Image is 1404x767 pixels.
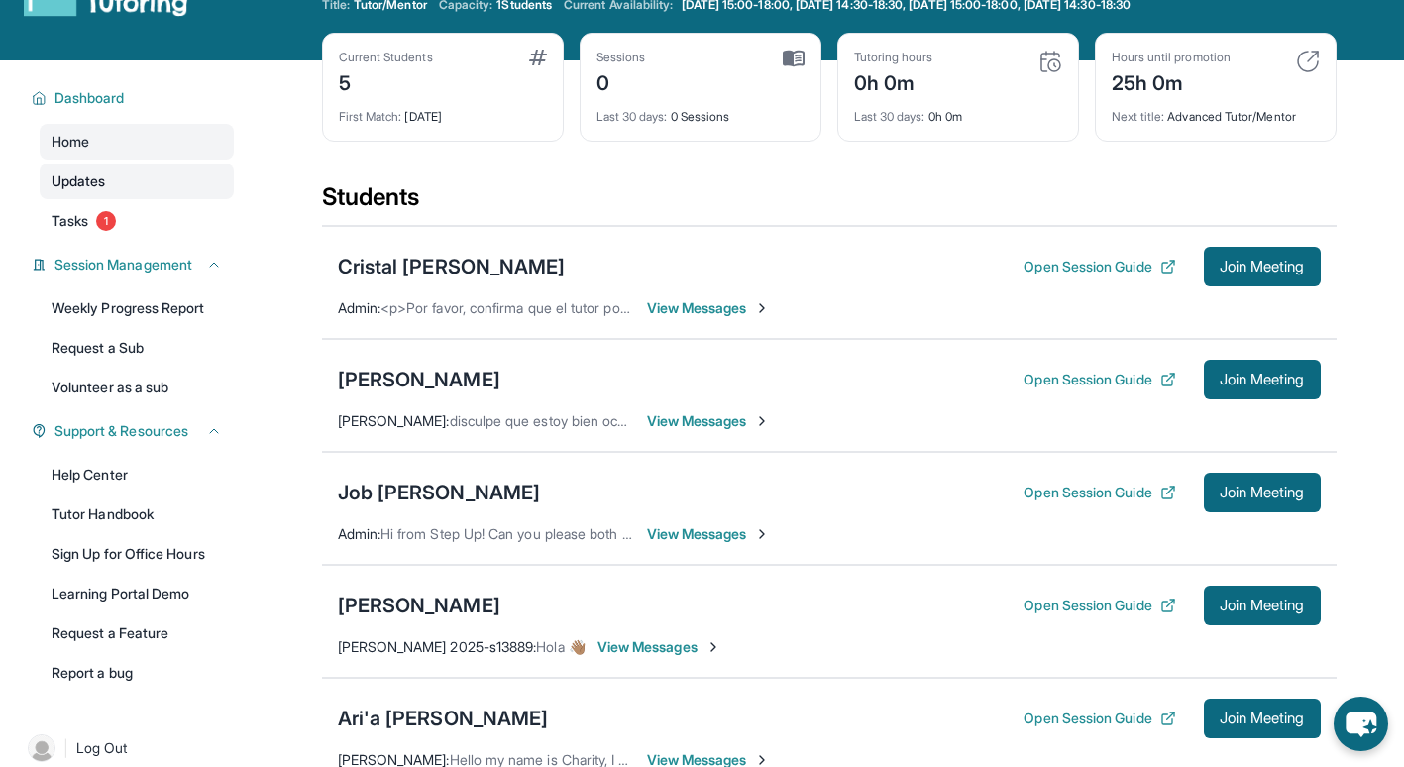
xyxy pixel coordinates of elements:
button: Open Session Guide [1024,596,1175,615]
a: Tutor Handbook [40,496,234,532]
span: Join Meeting [1220,261,1305,273]
a: Learning Portal Demo [40,576,234,611]
div: 0h 0m [854,97,1062,125]
span: [PERSON_NAME] 2025-s13889 : [338,638,537,655]
button: Open Session Guide [1024,257,1175,276]
button: Open Session Guide [1024,370,1175,389]
span: View Messages [647,524,771,544]
button: Join Meeting [1204,473,1321,512]
div: 5 [339,65,433,97]
span: Admin : [338,525,380,542]
div: Tutoring hours [854,50,933,65]
div: Cristal [PERSON_NAME] [338,253,566,280]
a: Weekly Progress Report [40,290,234,326]
span: Support & Resources [54,421,188,441]
img: user-img [28,734,55,762]
a: Updates [40,164,234,199]
span: | [63,736,68,760]
span: Next title : [1112,109,1165,124]
div: Hours until promotion [1112,50,1231,65]
img: card [1038,50,1062,73]
span: Last 30 days : [854,109,925,124]
div: [PERSON_NAME] [338,592,500,619]
span: View Messages [647,411,771,431]
button: chat-button [1334,697,1388,751]
span: Dashboard [54,88,125,108]
span: View Messages [597,637,721,657]
button: Support & Resources [47,421,222,441]
span: Join Meeting [1220,374,1305,385]
div: Current Students [339,50,433,65]
div: 0 Sessions [596,97,805,125]
a: Sign Up for Office Hours [40,536,234,572]
div: 0h 0m [854,65,933,97]
a: Tasks1 [40,203,234,239]
button: Join Meeting [1204,247,1321,286]
a: Volunteer as a sub [40,370,234,405]
button: Join Meeting [1204,699,1321,738]
img: card [1296,50,1320,73]
span: <p>Por favor, confirma que el tutor podrá asistir a tu primera hora de reunión asignada antes de ... [380,299,1114,316]
span: Hola 👋🏽 [536,638,585,655]
div: Job [PERSON_NAME] [338,479,541,506]
span: Updates [52,171,106,191]
button: Session Management [47,255,222,274]
img: card [783,50,805,67]
span: [PERSON_NAME] : [338,412,450,429]
a: Report a bug [40,655,234,691]
span: Admin : [338,299,380,316]
button: Dashboard [47,88,222,108]
span: Join Meeting [1220,600,1305,611]
img: Chevron-Right [754,413,770,429]
button: Join Meeting [1204,586,1321,625]
a: Request a Sub [40,330,234,366]
div: 0 [596,65,646,97]
span: Home [52,132,89,152]
a: Request a Feature [40,615,234,651]
span: 1 [96,211,116,231]
span: Tasks [52,211,88,231]
img: card [529,50,547,65]
div: [DATE] [339,97,547,125]
span: Last 30 days : [596,109,668,124]
div: Sessions [596,50,646,65]
span: First Match : [339,109,402,124]
button: Open Session Guide [1024,483,1175,502]
div: 25h 0m [1112,65,1231,97]
span: Join Meeting [1220,487,1305,498]
div: Ari'a [PERSON_NAME] [338,705,549,732]
span: View Messages [647,298,771,318]
div: Students [322,181,1337,225]
span: Join Meeting [1220,712,1305,724]
img: Chevron-Right [705,639,721,655]
a: Home [40,124,234,160]
div: Advanced Tutor/Mentor [1112,97,1320,125]
button: Join Meeting [1204,360,1321,399]
img: Chevron-Right [754,526,770,542]
button: Open Session Guide [1024,709,1175,728]
a: Help Center [40,457,234,493]
div: [PERSON_NAME] [338,366,500,393]
span: Log Out [76,738,128,758]
img: Chevron-Right [754,300,770,316]
span: Session Management [54,255,192,274]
